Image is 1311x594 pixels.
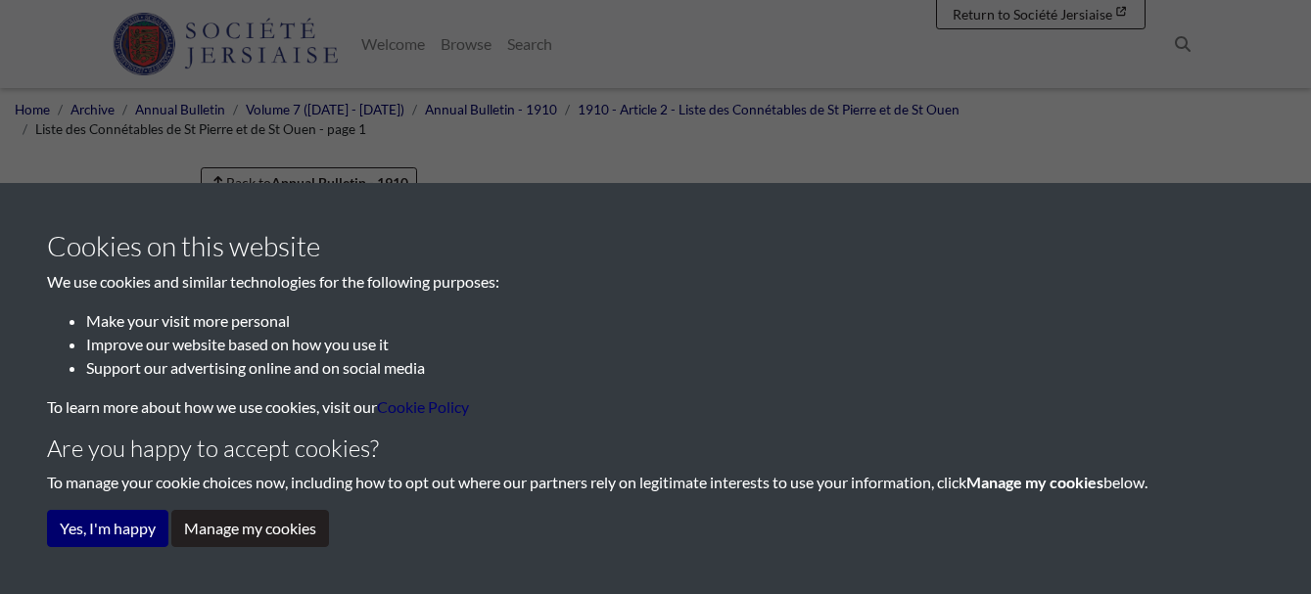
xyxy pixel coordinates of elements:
button: Yes, I'm happy [47,510,168,547]
li: Improve our website based on how you use it [86,333,1264,356]
p: To learn more about how we use cookies, visit our [47,395,1264,419]
li: Support our advertising online and on social media [86,356,1264,380]
button: Manage my cookies [171,510,329,547]
li: Make your visit more personal [86,309,1264,333]
p: We use cookies and similar technologies for the following purposes: [47,270,1264,294]
p: To manage your cookie choices now, including how to opt out where our partners rely on legitimate... [47,471,1264,494]
h4: Are you happy to accept cookies? [47,434,1264,463]
a: learn more about cookies [377,397,469,416]
h3: Cookies on this website [47,230,1264,263]
strong: Manage my cookies [966,473,1103,491]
